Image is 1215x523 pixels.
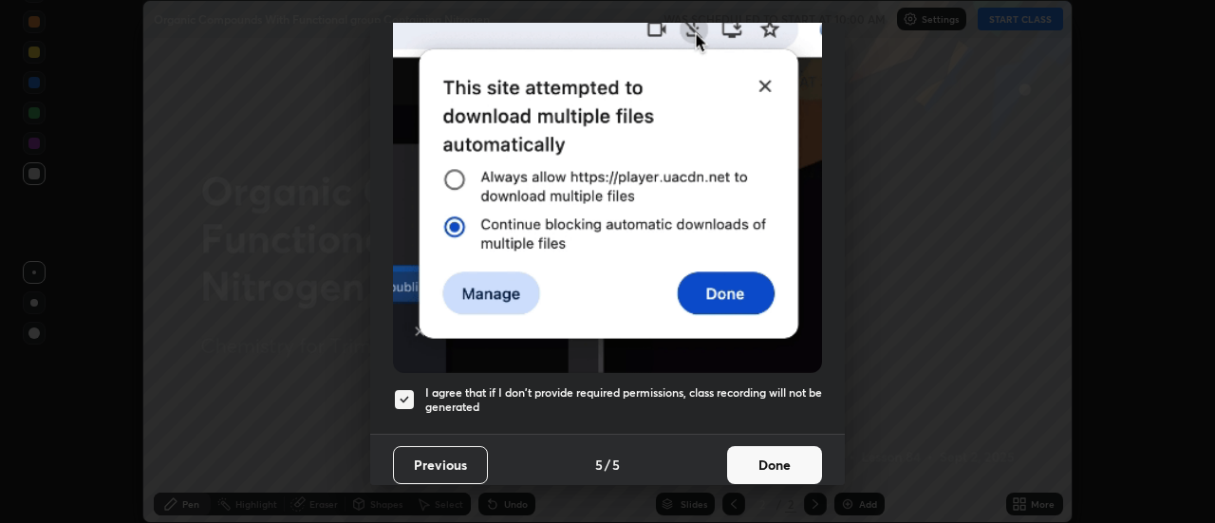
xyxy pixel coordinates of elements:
h4: 5 [612,455,620,475]
h4: / [605,455,610,475]
button: Done [727,446,822,484]
h5: I agree that if I don't provide required permissions, class recording will not be generated [425,385,822,415]
button: Previous [393,446,488,484]
h4: 5 [595,455,603,475]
